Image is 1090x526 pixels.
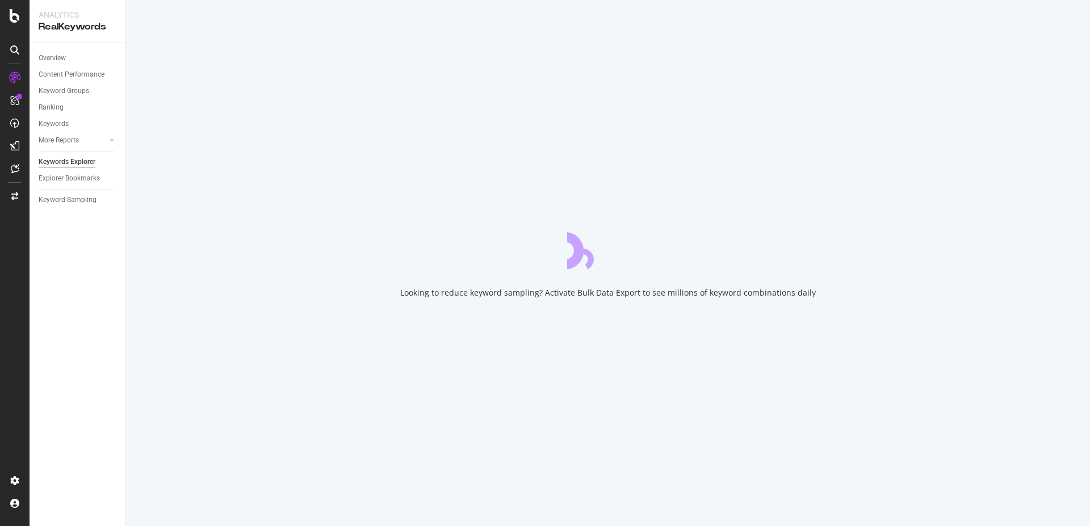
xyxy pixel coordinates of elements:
div: RealKeywords [39,20,116,33]
a: Overview [39,52,118,64]
div: Ranking [39,102,64,113]
div: Content Performance [39,69,104,81]
a: Keyword Sampling [39,194,118,206]
a: Keyword Groups [39,85,118,97]
a: Keywords Explorer [39,156,118,168]
a: More Reports [39,134,106,146]
div: animation [567,228,649,269]
div: Analytics [39,9,116,20]
div: Keyword Groups [39,85,89,97]
div: Looking to reduce keyword sampling? Activate Bulk Data Export to see millions of keyword combinat... [400,287,816,298]
div: Keywords Explorer [39,156,95,168]
a: Ranking [39,102,118,113]
div: More Reports [39,134,79,146]
div: Keywords [39,118,69,130]
div: Keyword Sampling [39,194,97,206]
a: Keywords [39,118,118,130]
div: Explorer Bookmarks [39,172,100,184]
a: Content Performance [39,69,118,81]
a: Explorer Bookmarks [39,172,118,184]
div: Overview [39,52,66,64]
